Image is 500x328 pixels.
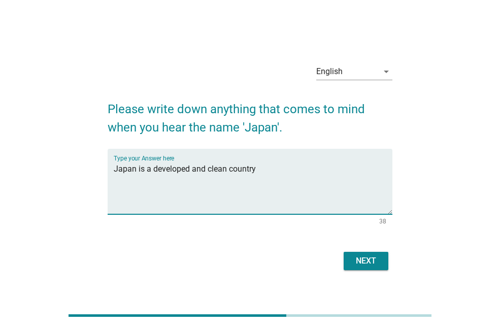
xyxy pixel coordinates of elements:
textarea: Type your Answer here [114,161,392,214]
div: Next [352,255,380,267]
div: 38 [379,218,386,224]
button: Next [344,252,388,270]
i: arrow_drop_down [380,65,392,78]
div: English [316,67,343,76]
h2: Please write down anything that comes to mind when you hear the name 'Japan'. [108,90,392,137]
